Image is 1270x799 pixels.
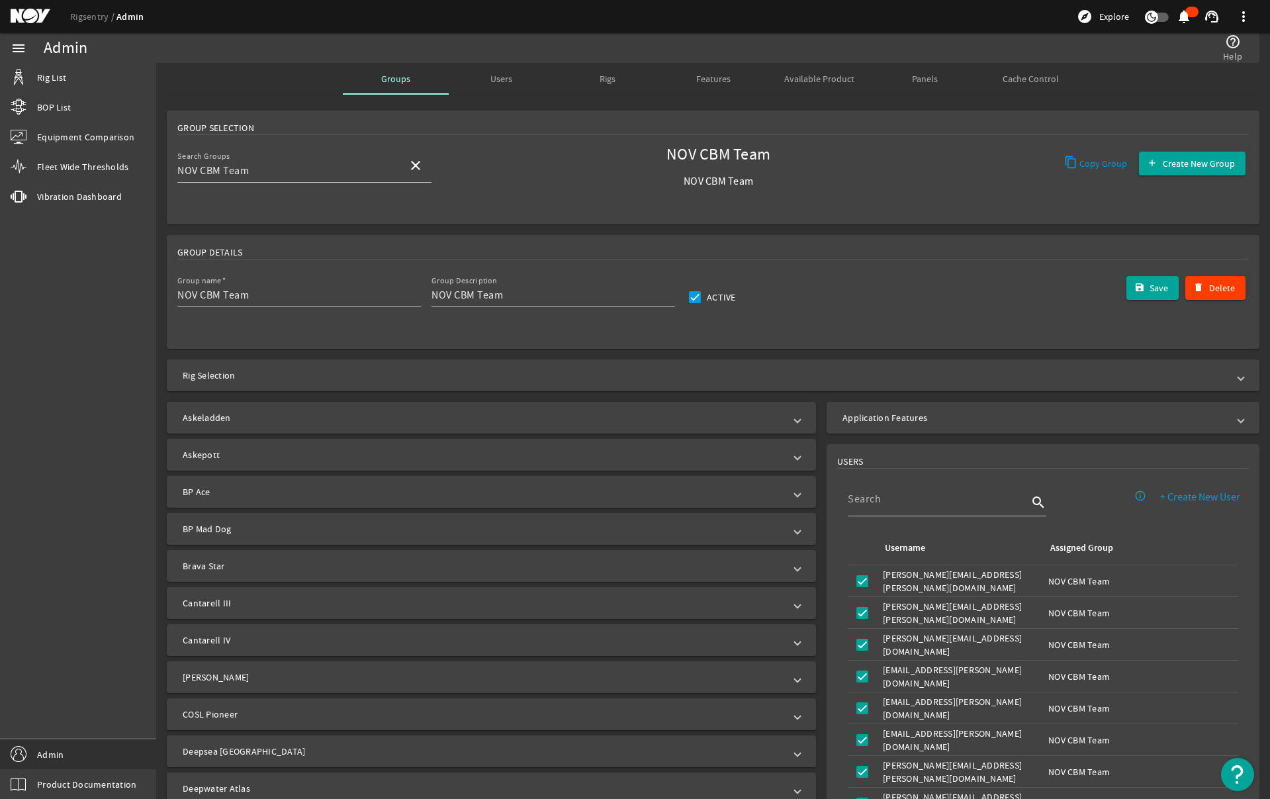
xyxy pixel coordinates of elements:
[177,246,242,259] span: Group Details
[11,40,26,56] mat-icon: menu
[883,568,1038,594] div: [PERSON_NAME][EMAIL_ADDRESS][PERSON_NAME][DOMAIN_NAME]
[842,411,1228,424] mat-panel-title: Application Features
[183,782,784,795] mat-panel-title: Deepwater Atlas
[167,624,816,656] mat-expansion-panel-header: Cantarell IV
[1079,157,1127,170] span: Copy Group
[37,748,64,761] span: Admin
[177,276,222,286] mat-label: Group name
[784,74,854,83] span: Available Product
[592,148,846,162] span: NOV CBM Team
[37,778,136,791] span: Product Documentation
[883,600,1038,626] div: [PERSON_NAME][EMAIL_ADDRESS][PERSON_NAME][DOMAIN_NAME]
[167,661,816,693] mat-expansion-panel-header: [PERSON_NAME]
[167,476,816,508] mat-expansion-panel-header: BP Ace
[1048,575,1233,588] div: NOV CBM Team
[183,369,1228,382] mat-panel-title: Rig Selection
[883,759,1038,785] div: [PERSON_NAME][EMAIL_ADDRESS][PERSON_NAME][DOMAIN_NAME]
[1048,606,1233,620] div: NOV CBM Team
[1176,9,1192,24] mat-icon: notifications
[37,130,134,144] span: Equipment Comparison
[167,550,816,582] mat-expansion-panel-header: Brava Star
[883,727,1038,753] div: [EMAIL_ADDRESS][PERSON_NAME][DOMAIN_NAME]
[1160,491,1240,504] span: + Create New User
[1048,733,1233,747] div: NOV CBM Team
[37,71,66,84] span: Rig List
[183,708,784,721] mat-panel-title: COSL Pioneer
[1150,485,1251,509] button: + Create New User
[912,74,938,83] span: Panels
[883,695,1038,722] div: [EMAIL_ADDRESS][PERSON_NAME][DOMAIN_NAME]
[885,541,925,555] div: Username
[183,745,784,758] mat-panel-title: Deepsea [GEOGRAPHIC_DATA]
[70,11,116,23] a: Rigsentry
[408,158,424,173] mat-icon: close
[44,42,87,55] div: Admin
[1204,9,1220,24] mat-icon: support_agent
[837,455,863,468] span: USERS
[1225,34,1241,50] mat-icon: help_outline
[883,663,1038,690] div: [EMAIL_ADDRESS][PERSON_NAME][DOMAIN_NAME]
[37,101,71,114] span: BOP List
[827,402,1259,434] mat-expansion-panel-header: Application Features
[183,485,784,498] mat-panel-title: BP Ace
[177,152,230,162] mat-label: Search Groups
[1139,152,1246,175] button: Create New Group
[1163,157,1235,170] span: Create New Group
[167,439,816,471] mat-expansion-panel-header: Askepott
[183,411,784,424] mat-panel-title: Askeladden
[183,596,784,610] mat-panel-title: Cantarell III
[848,491,1028,507] input: Search
[1077,9,1093,24] mat-icon: explore
[1059,152,1133,175] button: Copy Group
[1048,702,1233,715] div: NOV CBM Team
[183,448,784,461] mat-panel-title: Askepott
[183,671,784,684] mat-panel-title: [PERSON_NAME]
[183,634,784,647] mat-panel-title: Cantarell IV
[37,160,128,173] span: Fleet Wide Thresholds
[1048,670,1233,683] div: NOV CBM Team
[1048,765,1233,778] div: NOV CBM Team
[37,190,122,203] span: Vibration Dashboard
[183,522,784,536] mat-panel-title: BP Mad Dog
[600,74,615,83] span: Rigs
[1228,1,1259,32] button: more_vert
[883,541,1032,555] div: Username
[381,74,410,83] span: Groups
[1003,74,1059,83] span: Cache Control
[1071,6,1134,27] button: Explore
[1209,281,1235,295] span: Delete
[1150,281,1168,295] span: Save
[11,189,26,205] mat-icon: vibration
[167,735,816,767] mat-expansion-panel-header: Deepsea [GEOGRAPHIC_DATA]
[1223,50,1242,63] span: Help
[1050,541,1113,555] div: Assigned Group
[177,163,397,179] input: Search
[883,632,1038,658] div: [PERSON_NAME][EMAIL_ADDRESS][DOMAIN_NAME]
[1185,276,1246,300] button: Delete
[167,359,1259,391] mat-expansion-panel-header: Rig Selection
[704,291,736,304] label: Active
[177,121,254,134] span: Group Selection
[167,698,816,730] mat-expansion-panel-header: COSL Pioneer
[696,74,731,83] span: Features
[183,559,784,573] mat-panel-title: Brava Star
[1221,758,1254,791] button: Open Resource Center
[1030,494,1046,510] i: search
[431,276,497,286] mat-label: Group Description
[167,587,816,619] mat-expansion-panel-header: Cantarell III
[116,11,144,23] a: Admin
[167,513,816,545] mat-expansion-panel-header: BP Mad Dog
[1134,490,1146,502] mat-icon: info_outline
[1099,10,1129,23] span: Explore
[592,175,846,188] span: NOV CBM Team
[490,74,512,83] span: Users
[167,402,816,434] mat-expansion-panel-header: Askeladden
[1126,276,1179,300] button: Save
[1048,638,1233,651] div: NOV CBM Team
